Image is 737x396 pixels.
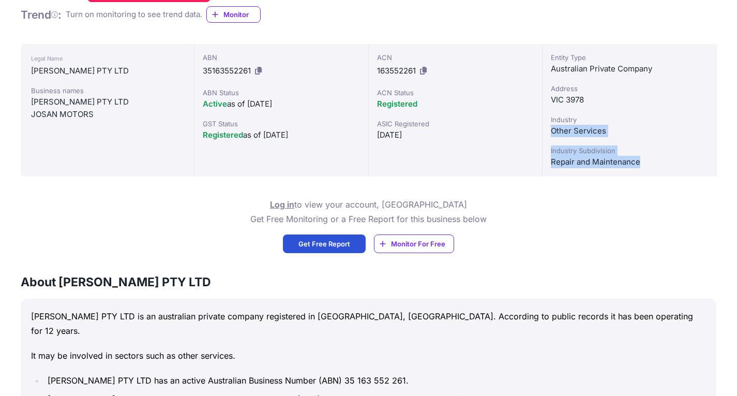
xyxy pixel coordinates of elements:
div: Industry Subdivision [551,145,708,156]
span: Monitor [223,9,260,20]
div: Australian Private Company [551,63,708,75]
div: Business names [31,85,184,96]
div: ACN Status [377,87,534,98]
a: Monitor For Free [374,234,454,253]
h1: Trend : [21,8,62,22]
div: GST Status [203,119,359,129]
div: [PERSON_NAME] PTY LTD [31,96,184,108]
span: Monitor For Free [391,239,445,249]
li: [PERSON_NAME] PTY LTD has an active Australian Business Number (ABN) 35 163 552 261. [44,373,706,388]
h3: About [PERSON_NAME] PTY LTD [21,274,716,290]
span: Registered [203,130,243,140]
div: JOSAN MOTORS [31,108,184,121]
p: to view your account, [GEOGRAPHIC_DATA] Get Free Monitoring or a Free Report for this business below [250,197,487,226]
a: Get Free Report [283,234,366,253]
p: [PERSON_NAME] PTY LTD is an australian private company registered in [GEOGRAPHIC_DATA], [GEOGRAPH... [31,309,706,338]
div: ABN Status [203,87,359,98]
a: Monitor [206,6,261,23]
div: [DATE] [377,129,534,141]
div: as of [DATE] [203,129,359,141]
div: Repair and Maintenance [551,156,708,168]
span: Registered [377,99,417,109]
p: It may be involved in sectors such as other services. [31,348,706,363]
div: Address [551,83,708,94]
div: VIC 3978 [551,94,708,106]
div: as of [DATE] [203,98,359,110]
div: Turn on monitoring to see trend data. [66,9,202,21]
div: ASIC Registered [377,119,534,129]
span: Active [203,99,227,109]
div: Other Services [551,125,708,137]
div: ABN [203,52,359,63]
div: ACN [377,52,534,63]
span: Get Free Report [298,239,350,249]
span: 163552261 [377,66,416,76]
div: Industry [551,114,708,125]
div: Legal Name [31,52,184,65]
div: [PERSON_NAME] PTY LTD [31,65,184,77]
span: 35163552261 [203,66,251,76]
div: Entity Type [551,52,708,63]
a: Log in [270,199,294,210]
